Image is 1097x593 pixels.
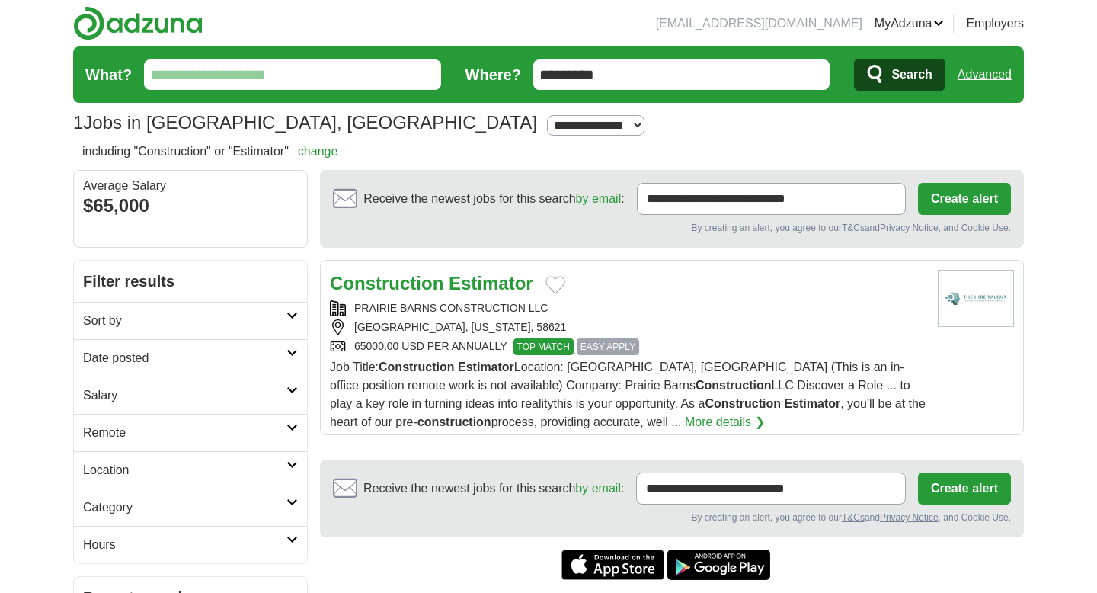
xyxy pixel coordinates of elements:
[958,59,1012,90] a: Advanced
[74,377,307,414] a: Salary
[74,261,307,302] h2: Filter results
[85,63,132,86] label: What?
[577,338,639,355] span: EASY APPLY
[74,526,307,563] a: Hours
[83,461,286,479] h2: Location
[705,397,781,410] strong: Construction
[545,276,565,294] button: Add to favorite jobs
[875,14,945,33] a: MyAdzuna
[842,512,865,523] a: T&Cs
[465,63,521,86] label: Where?
[333,221,1011,235] div: By creating an alert, you agree to our and , and Cookie Use.
[73,109,83,136] span: 1
[330,273,533,293] a: Construction Estimator
[561,550,664,580] a: Get the iPhone app
[83,424,286,442] h2: Remote
[576,192,622,205] a: by email
[83,180,298,192] div: Average Salary
[656,14,862,33] li: [EMAIL_ADDRESS][DOMAIN_NAME]
[696,379,772,392] strong: Construction
[363,479,624,498] span: Receive the newest jobs for this search :
[575,482,621,495] a: by email
[298,145,338,158] a: change
[379,361,455,373] strong: Construction
[667,550,770,580] a: Get the Android app
[880,512,939,523] a: Privacy Notice
[842,223,865,233] a: T&Cs
[73,112,537,133] h1: Jobs in [GEOGRAPHIC_DATA], [GEOGRAPHIC_DATA]
[513,338,574,355] span: TOP MATCH
[918,473,1011,505] button: Create alert
[458,361,514,373] strong: Estimator
[73,6,203,40] img: Adzuna logo
[83,349,286,367] h2: Date posted
[83,498,286,517] h2: Category
[891,59,932,90] span: Search
[74,339,307,377] a: Date posted
[330,319,926,335] div: [GEOGRAPHIC_DATA], [US_STATE], 58621
[74,302,307,339] a: Sort by
[918,183,1011,215] button: Create alert
[74,414,307,451] a: Remote
[363,190,624,208] span: Receive the newest jobs for this search :
[330,361,926,428] span: Job Title: Location: [GEOGRAPHIC_DATA], [GEOGRAPHIC_DATA] (This is an in-office position remote w...
[685,413,765,431] a: More details ❯
[333,511,1011,524] div: By creating an alert, you agree to our and , and Cookie Use.
[330,300,926,316] div: PRAIRIE BARNS CONSTRUCTION LLC
[417,415,491,428] strong: construction
[83,192,298,220] div: $65,000
[449,273,533,293] strong: Estimator
[83,386,286,405] h2: Salary
[330,338,926,355] div: 65000.00 USD PER ANNUALLY
[83,536,286,554] h2: Hours
[854,59,945,91] button: Search
[966,14,1024,33] a: Employers
[880,223,939,233] a: Privacy Notice
[83,312,286,330] h2: Sort by
[74,451,307,489] a: Location
[784,397,840,410] strong: Estimator
[938,270,1014,327] img: Company logo
[74,489,307,526] a: Category
[330,273,443,293] strong: Construction
[82,143,337,161] h2: including "Construction" or "Estimator"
